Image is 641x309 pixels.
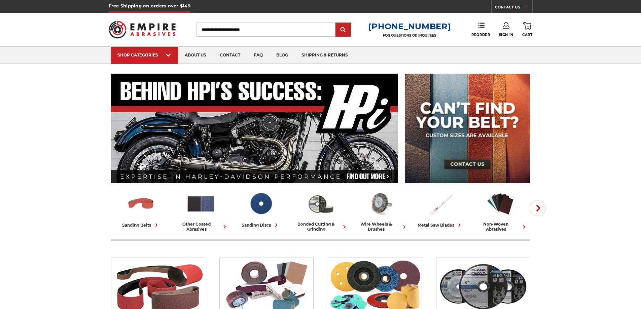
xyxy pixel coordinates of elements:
a: shipping & returns [295,47,355,64]
div: sanding discs [242,222,280,229]
span: Reorder [471,33,490,37]
div: metal saw blades [418,222,463,229]
a: contact [213,47,247,64]
img: Empire Abrasives [109,16,176,43]
a: sanding belts [114,189,168,229]
div: non-woven abrasives [473,222,528,232]
img: Non-woven Abrasives [486,189,515,218]
a: Reorder [471,22,490,37]
div: SHOP CATEGORIES [117,52,171,57]
div: other coated abrasives [174,222,228,232]
img: Banner for an interview featuring Horsepower Inc who makes Harley performance upgrades featured o... [111,74,398,183]
img: promo banner for custom belts. [405,74,530,183]
div: wire wheels & brushes [353,222,408,232]
img: Metal Saw Blades [426,189,455,218]
img: Sanding Discs [246,189,276,218]
a: sanding discs [234,189,288,229]
p: FOR QUESTIONS OR INQUIRIES [368,33,451,38]
a: faq [247,47,270,64]
img: Other Coated Abrasives [186,189,216,218]
button: Next [530,200,546,216]
img: Sanding Belts [126,189,156,218]
span: Sign In [499,33,513,37]
a: about us [178,47,213,64]
a: other coated abrasives [174,189,228,232]
a: Cart [522,22,532,37]
div: bonded cutting & grinding [293,222,348,232]
span: Cart [522,33,532,37]
a: blog [270,47,295,64]
img: Bonded Cutting & Grinding [306,189,335,218]
a: wire wheels & brushes [353,189,408,232]
input: Submit [336,23,350,37]
a: non-woven abrasives [473,189,528,232]
a: bonded cutting & grinding [293,189,348,232]
a: CONTACT US [495,3,532,13]
a: metal saw blades [413,189,468,229]
img: Wire Wheels & Brushes [366,189,395,218]
a: [PHONE_NUMBER] [368,22,451,31]
div: sanding belts [122,222,160,229]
